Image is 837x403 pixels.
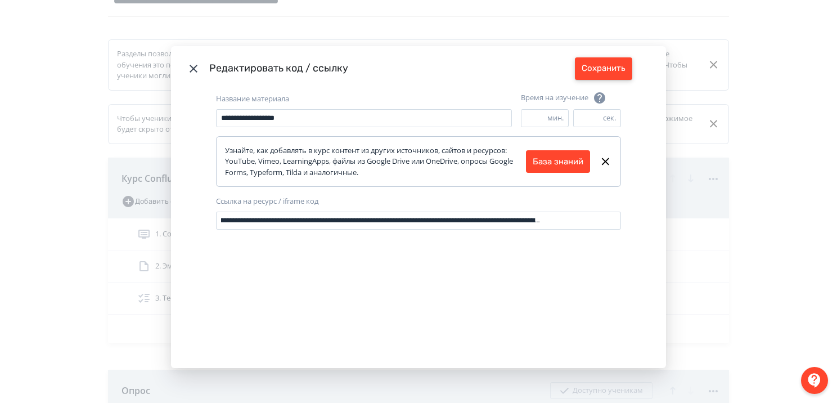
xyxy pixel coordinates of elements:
label: Название материала [216,93,289,105]
div: сек. [603,113,620,124]
div: мин. [547,113,568,124]
div: Modal [171,46,666,369]
button: Сохранить [575,57,632,80]
div: Время на изучение [521,91,606,105]
div: Редактировать код / ссылку [209,61,575,76]
label: Ссылка на ресурс / iframe код [216,196,318,207]
a: База знаний [533,155,583,168]
button: База знаний [526,150,590,173]
div: Узнайте, как добавлять в курс контент из других источников, сайтов и ресурсов: YouTube, Vimeo, Le... [225,145,526,178]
